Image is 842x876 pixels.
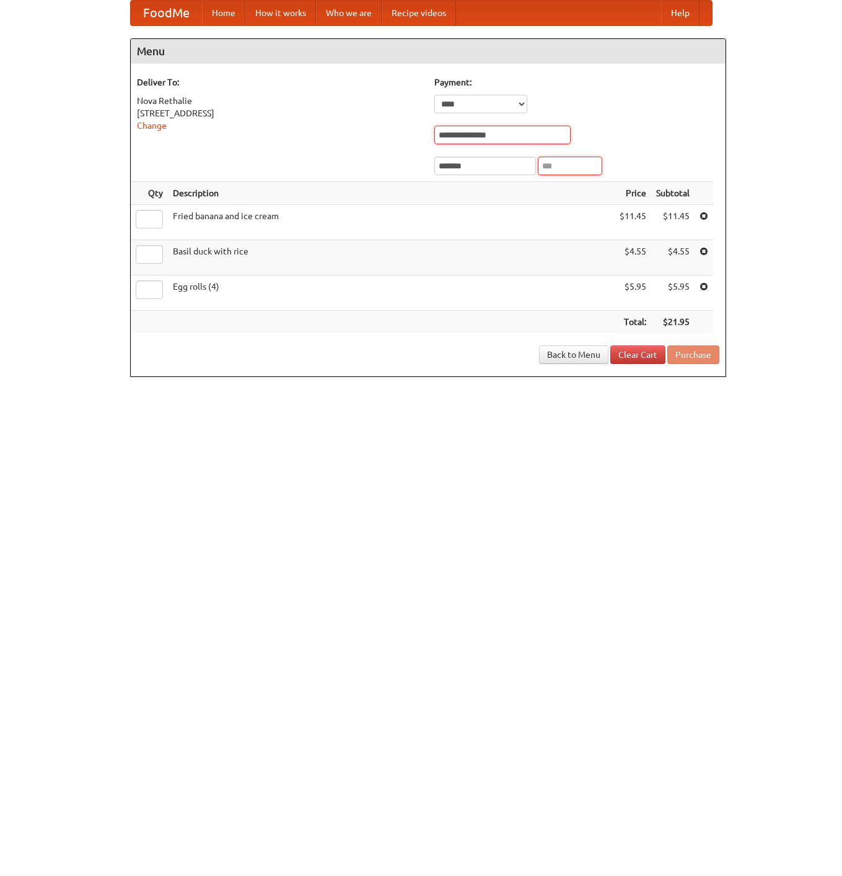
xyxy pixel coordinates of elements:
a: Help [661,1,699,25]
h5: Deliver To: [137,76,422,89]
a: Home [202,1,245,25]
a: How it works [245,1,316,25]
button: Purchase [667,345,719,364]
a: Clear Cart [610,345,665,364]
h4: Menu [131,39,726,64]
td: $5.95 [615,275,651,311]
a: Who we are [316,1,382,25]
th: $21.95 [651,311,695,334]
td: $4.55 [651,240,695,275]
td: Fried banana and ice cream [168,205,615,240]
th: Subtotal [651,182,695,205]
div: [STREET_ADDRESS] [137,107,422,119]
td: $5.95 [651,275,695,311]
td: $11.45 [651,205,695,240]
a: Change [137,121,167,131]
th: Total: [615,311,651,334]
a: Recipe videos [382,1,456,25]
a: Back to Menu [539,345,608,364]
th: Price [615,182,651,205]
th: Description [168,182,615,205]
td: Egg rolls (4) [168,275,615,311]
th: Qty [131,182,168,205]
td: Basil duck with rice [168,240,615,275]
td: $4.55 [615,240,651,275]
div: Nova Rethalie [137,95,422,107]
td: $11.45 [615,205,651,240]
a: FoodMe [131,1,202,25]
h5: Payment: [434,76,719,89]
